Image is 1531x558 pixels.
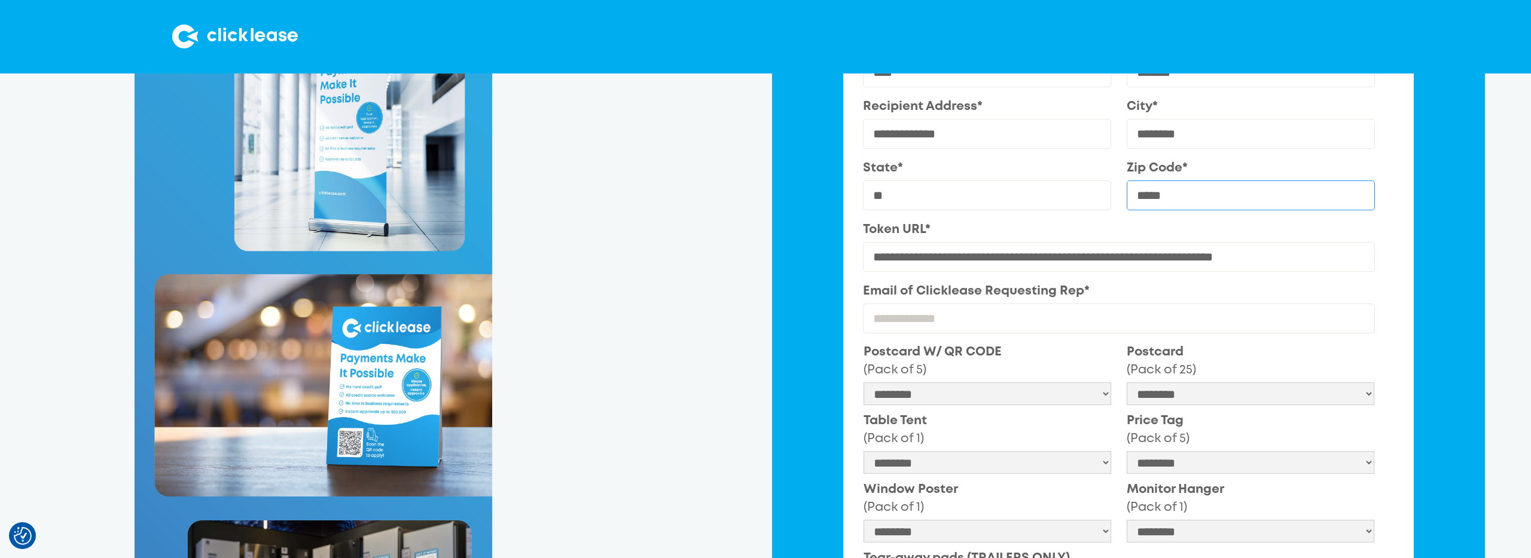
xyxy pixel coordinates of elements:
[864,502,924,513] span: (Pack of 1)
[1127,502,1187,513] span: (Pack of 1)
[1127,481,1374,517] label: Monitor Hanger
[1127,433,1190,444] span: (Pack of 5)
[864,481,1111,517] label: Window Poster
[172,24,298,48] img: Clicklease logo
[863,160,1111,177] label: State*
[864,433,924,444] span: (Pack of 1)
[1127,98,1375,116] label: City*
[14,527,32,545] button: Consent Preferences
[863,98,1111,116] label: Recipient Address*
[864,344,1111,379] label: Postcard W/ QR CODE
[1127,412,1374,448] label: Price Tag
[1127,344,1374,379] label: Postcard
[863,221,1375,239] label: Token URL*
[14,527,32,545] img: Revisit consent button
[864,364,926,376] span: (Pack of 5)
[864,412,1111,448] label: Table Tent
[863,283,1375,301] label: Email of Clicklease Requesting Rep*
[1127,364,1196,376] span: (Pack of 25)
[1127,160,1375,177] label: Zip Code*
